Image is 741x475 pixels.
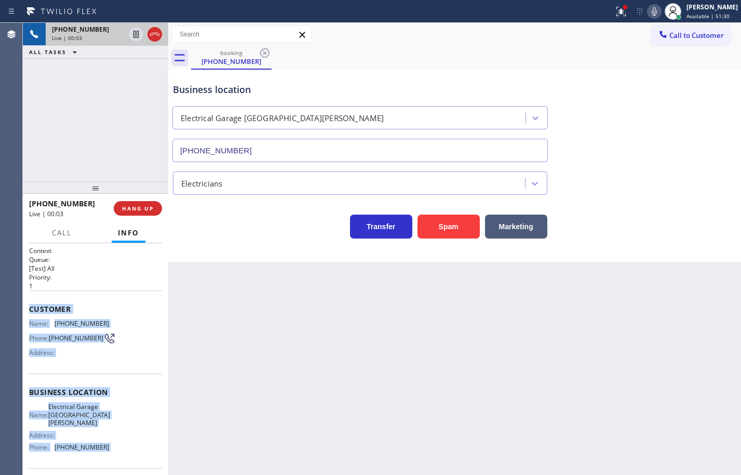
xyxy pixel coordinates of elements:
[29,264,162,273] p: [Test] All
[114,201,162,216] button: HANG UP
[29,199,95,208] span: [PHONE_NUMBER]
[417,215,480,239] button: Spam
[52,34,82,42] span: Live | 00:03
[172,26,311,43] input: Search
[686,3,738,11] div: [PERSON_NAME]
[29,282,162,291] p: 1
[122,205,154,212] span: HANG UP
[29,443,55,451] span: Phone:
[129,27,143,42] button: Hold Customer
[118,228,139,238] span: Info
[29,387,162,397] span: Business location
[181,177,222,189] div: Electricians
[23,46,87,58] button: ALL TASKS
[112,223,145,243] button: Info
[192,49,271,57] div: booking
[651,25,731,45] button: Call to Customer
[29,349,57,357] span: Address:
[29,320,55,327] span: Name:
[55,320,109,327] span: [PHONE_NUMBER]
[29,334,49,342] span: Phone:
[669,31,724,40] span: Call to Customer
[686,12,730,20] span: Available | 51:30
[29,304,162,314] span: Customer
[172,139,548,162] input: Phone Number
[52,25,109,34] span: [PHONE_NUMBER]
[29,273,162,282] h2: Priority:
[29,246,162,255] h1: Context
[48,403,110,427] span: Electrical Garage [GEOGRAPHIC_DATA][PERSON_NAME]
[181,112,384,124] div: Electrical Garage [GEOGRAPHIC_DATA][PERSON_NAME]
[173,83,547,97] div: Business location
[29,209,63,218] span: Live | 00:03
[485,215,547,239] button: Marketing
[55,443,109,451] span: [PHONE_NUMBER]
[46,223,78,243] button: Call
[29,48,66,56] span: ALL TASKS
[192,46,271,69] div: (909) 732-0006
[49,334,103,342] span: [PHONE_NUMBER]
[52,228,72,238] span: Call
[147,27,162,42] button: Hang up
[29,411,48,419] span: Name:
[29,255,162,264] h2: Queue:
[350,215,412,239] button: Transfer
[192,57,271,66] div: [PHONE_NUMBER]
[647,4,662,19] button: Mute
[29,431,57,439] span: Address:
